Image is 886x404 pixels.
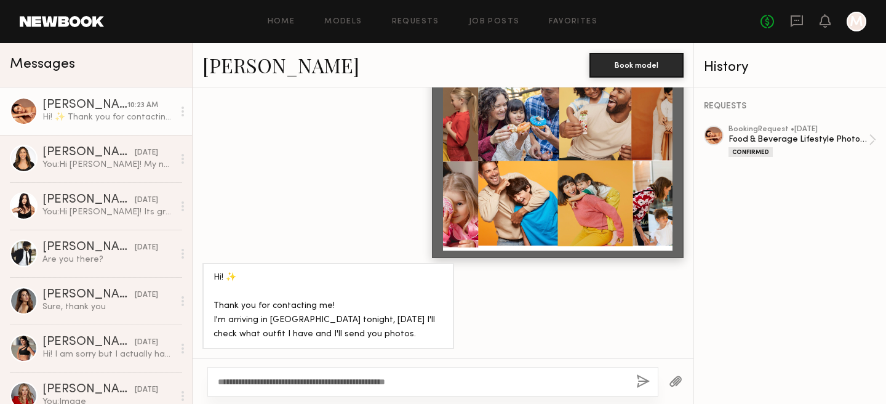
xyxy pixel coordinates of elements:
[42,349,174,360] div: Hi! I am sorry but I actually had a last minute emergency with my daughter and I unfortunately wo...
[42,241,135,254] div: [PERSON_NAME]
[42,254,174,265] div: Are you there?
[42,336,135,349] div: [PERSON_NAME]
[135,195,158,206] div: [DATE]
[728,126,876,157] a: bookingRequest •[DATE]Food & Beverage Lifestyle PhotoshootConfirmed
[847,12,866,31] a: M
[42,206,174,218] div: You: Hi [PERSON_NAME]! Its great to meet you, thank you for getting back to us so quickly. Unfort...
[127,100,158,111] div: 10:23 AM
[202,52,359,78] a: [PERSON_NAME]
[135,147,158,159] div: [DATE]
[135,384,158,396] div: [DATE]
[135,242,158,254] div: [DATE]
[135,289,158,301] div: [DATE]
[549,18,597,26] a: Favorites
[42,159,174,171] div: You: Hi [PERSON_NAME]! My name is [PERSON_NAME] and I work for a creative agency here in [GEOGRAP...
[42,384,135,396] div: [PERSON_NAME]
[42,194,135,206] div: [PERSON_NAME]
[469,18,520,26] a: Job Posts
[42,99,127,111] div: [PERSON_NAME]
[392,18,439,26] a: Requests
[10,57,75,71] span: Messages
[42,111,174,123] div: Hi! ✨ Thank you for contacting me! I'm arriving in [GEOGRAPHIC_DATA] tonight, [DATE] I'll check w...
[728,134,869,145] div: Food & Beverage Lifestyle Photoshoot
[589,59,684,70] a: Book model
[704,102,876,111] div: REQUESTS
[589,53,684,78] button: Book model
[42,147,135,159] div: [PERSON_NAME]
[704,60,876,75] div: History
[728,126,869,134] div: booking Request • [DATE]
[268,18,295,26] a: Home
[728,147,773,157] div: Confirmed
[214,271,443,342] div: Hi! ✨ Thank you for contacting me! I'm arriving in [GEOGRAPHIC_DATA] tonight, [DATE] I'll check w...
[42,289,135,301] div: [PERSON_NAME]
[324,18,362,26] a: Models
[42,301,174,313] div: Sure, thank you
[135,337,158,349] div: [DATE]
